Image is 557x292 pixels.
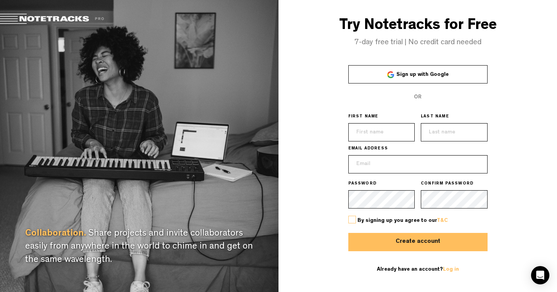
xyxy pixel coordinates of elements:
[278,18,557,35] h3: Try Notetracks for Free
[414,95,422,100] span: OR
[357,218,448,223] span: By signing up you agree to our
[437,218,448,223] a: T&C
[443,267,459,272] a: Log in
[421,114,449,120] span: LAST NAME
[421,123,488,141] input: Last name
[396,72,449,77] span: Sign up with Google
[348,155,488,173] input: Email
[25,229,86,239] span: Collaboration.
[278,39,557,47] h4: 7-day free trial | No credit card needed
[348,181,377,187] span: PASSWORD
[421,181,473,187] span: CONFIRM PASSWORD
[348,114,378,120] span: FIRST NAME
[531,266,549,284] div: Open Intercom Messenger
[348,233,488,251] button: Create account
[377,267,459,272] span: Already have an account?
[348,146,388,152] span: EMAIL ADDRESS
[348,123,415,141] input: First name
[25,229,253,265] span: Share projects and invite collaborators easily from anywhere in the world to chime in and get on ...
